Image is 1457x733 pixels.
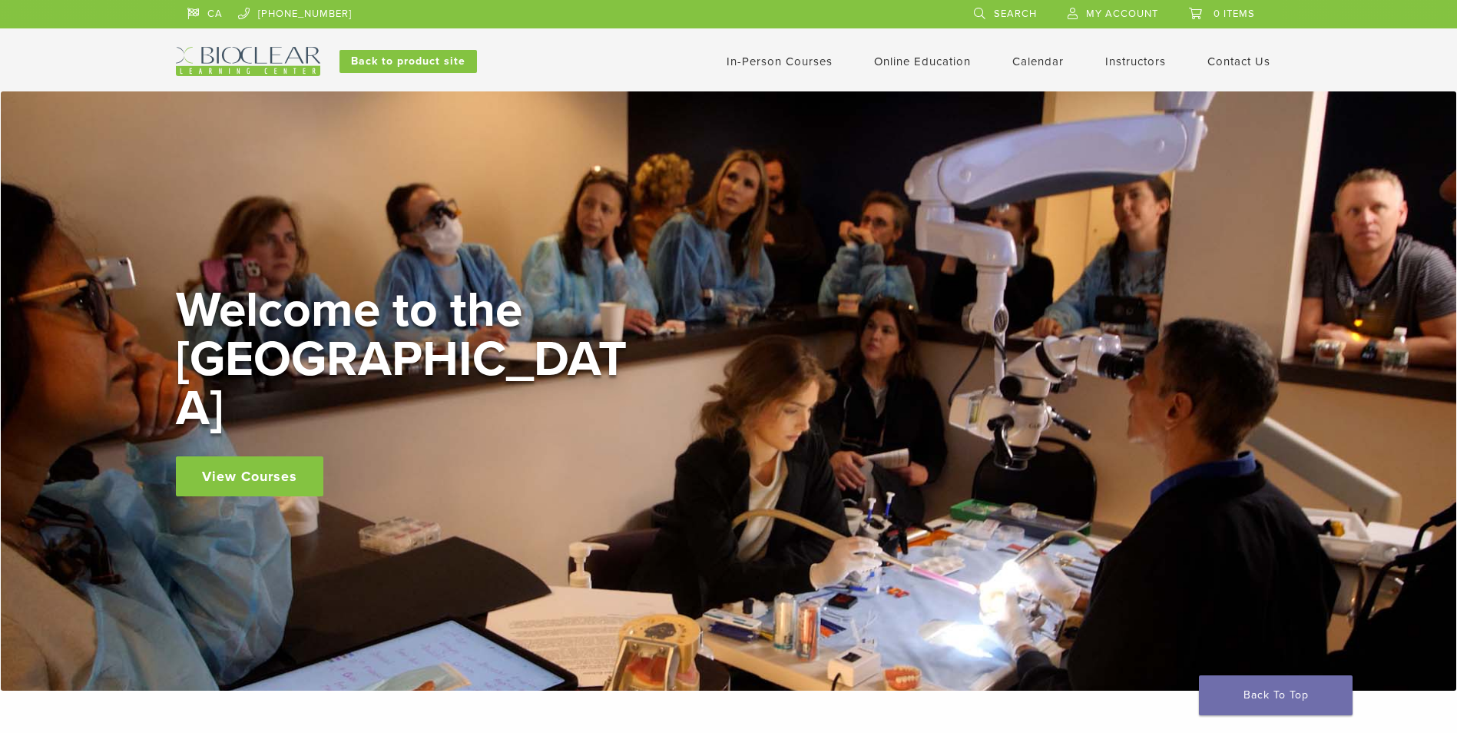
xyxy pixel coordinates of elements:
[874,55,971,68] a: Online Education
[1214,8,1255,20] span: 0 items
[1199,675,1353,715] a: Back To Top
[1012,55,1064,68] a: Calendar
[994,8,1037,20] span: Search
[1086,8,1158,20] span: My Account
[176,47,320,76] img: Bioclear
[1105,55,1166,68] a: Instructors
[176,286,637,433] h2: Welcome to the [GEOGRAPHIC_DATA]
[176,456,323,496] a: View Courses
[727,55,833,68] a: In-Person Courses
[1207,55,1270,68] a: Contact Us
[339,50,477,73] a: Back to product site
